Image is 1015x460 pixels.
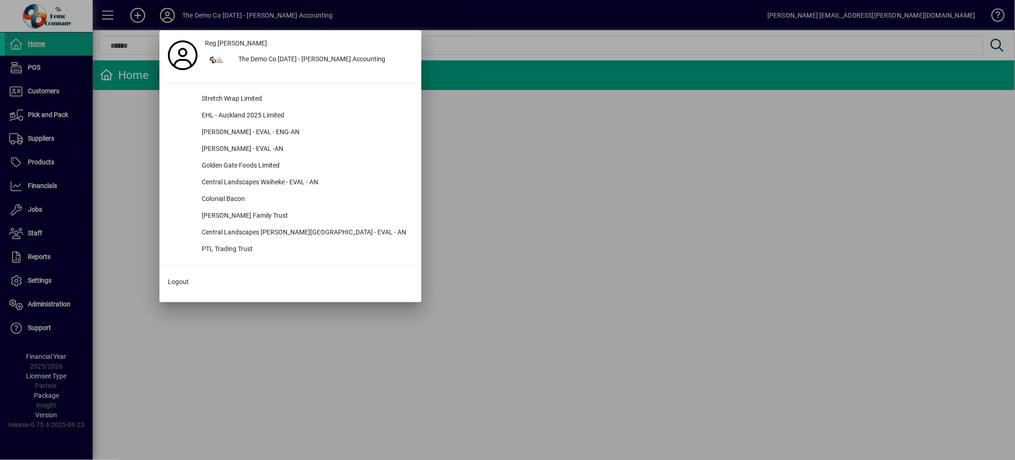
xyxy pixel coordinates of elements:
[164,175,417,191] button: Central Landscapes Waiheke - EVAL - AN
[164,91,417,108] button: Stretch Wrap Limited
[205,39,267,48] span: Reg [PERSON_NAME]
[168,277,189,287] span: Logout
[194,225,417,241] div: Central Landscapes [PERSON_NAME][GEOGRAPHIC_DATA] - EVAL - AN
[164,124,417,141] button: [PERSON_NAME] - EVAL - ENG-AN
[164,191,417,208] button: Colonial Bacon
[194,108,417,124] div: EHL - Auckland 2025 Limited
[194,141,417,158] div: [PERSON_NAME] - EVAL -AN
[164,225,417,241] button: Central Landscapes [PERSON_NAME][GEOGRAPHIC_DATA] - EVAL - AN
[164,273,417,290] button: Logout
[201,35,417,52] a: Reg [PERSON_NAME]
[201,52,417,68] button: The Demo Co [DATE] - [PERSON_NAME] Accounting
[164,158,417,175] button: Golden Gate Foods Limited
[164,47,201,64] a: Profile
[194,91,417,108] div: Stretch Wrap Limited
[194,191,417,208] div: Colonial Bacon
[164,108,417,124] button: EHL - Auckland 2025 Limited
[231,52,417,68] div: The Demo Co [DATE] - [PERSON_NAME] Accounting
[164,141,417,158] button: [PERSON_NAME] - EVAL -AN
[194,175,417,191] div: Central Landscapes Waiheke - EVAL - AN
[194,124,417,141] div: [PERSON_NAME] - EVAL - ENG-AN
[194,241,417,258] div: PTL Trading Trust
[194,208,417,225] div: [PERSON_NAME] Family Trust
[164,208,417,225] button: [PERSON_NAME] Family Trust
[164,241,417,258] button: PTL Trading Trust
[194,158,417,175] div: Golden Gate Foods Limited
